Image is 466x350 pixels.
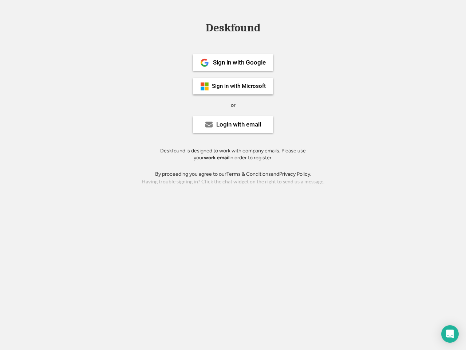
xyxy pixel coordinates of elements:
div: By proceeding you agree to our and [155,171,311,178]
img: 1024px-Google__G__Logo.svg.png [200,58,209,67]
div: or [231,102,236,109]
strong: work email [204,155,229,161]
div: Sign in with Microsoft [212,83,266,89]
img: ms-symbollockup_mssymbol_19.png [200,82,209,91]
a: Terms & Conditions [226,171,271,177]
div: Login with email [216,121,261,128]
div: Open Intercom Messenger [441,325,459,343]
a: Privacy Policy. [279,171,311,177]
div: Deskfound is designed to work with company emails. Please use your in order to register. [151,147,315,162]
div: Sign in with Google [213,59,266,66]
div: Deskfound [202,22,264,34]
